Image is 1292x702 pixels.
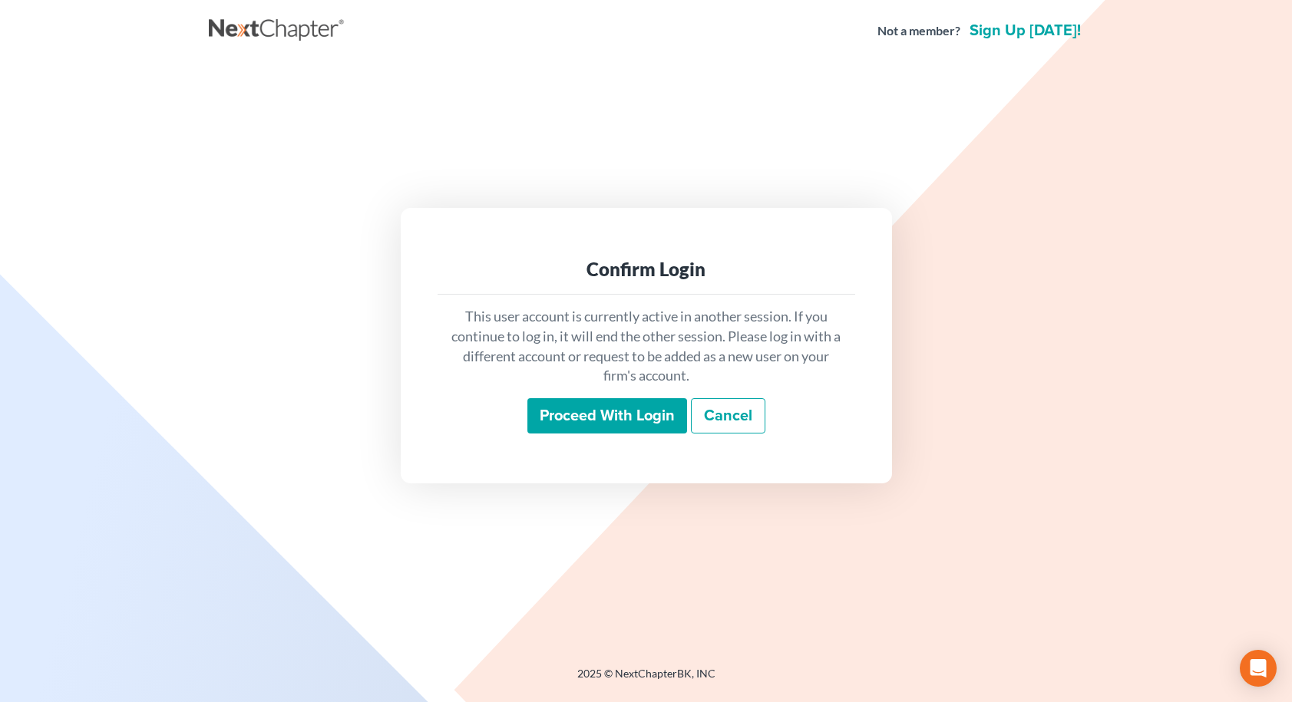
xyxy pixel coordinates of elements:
[450,307,843,386] p: This user account is currently active in another session. If you continue to log in, it will end ...
[527,398,687,433] input: Proceed with login
[1240,650,1277,687] div: Open Intercom Messenger
[450,257,843,282] div: Confirm Login
[209,666,1084,694] div: 2025 © NextChapterBK, INC
[967,23,1084,38] a: Sign up [DATE]!
[691,398,765,433] a: Cancel
[877,22,960,40] strong: Not a member?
